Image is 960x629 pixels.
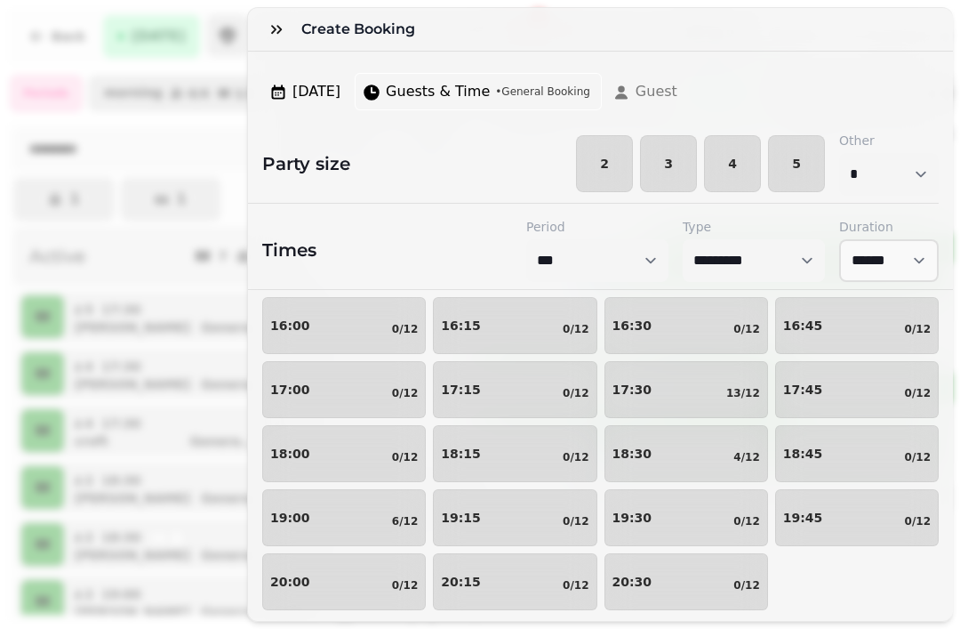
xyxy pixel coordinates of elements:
p: 0/12 [905,322,931,336]
p: 0/12 [563,386,588,400]
span: Guests & Time [386,81,490,102]
button: 19:300/12 [604,489,768,546]
p: 18:30 [612,448,652,460]
button: 16:150/12 [433,297,596,354]
p: 17:45 [783,383,823,396]
button: 18:450/12 [775,425,939,482]
p: 0/12 [905,386,931,400]
p: 0/12 [563,450,588,464]
button: 19:150/12 [433,489,596,546]
p: 0/12 [905,450,931,464]
p: 0/12 [563,578,588,593]
button: 17:150/12 [433,361,596,418]
p: 16:30 [612,319,652,332]
span: Guest [636,81,677,102]
h2: Times [262,238,316,262]
p: 6/12 [392,514,418,528]
button: 2 [576,135,633,192]
p: 0/12 [563,514,588,528]
p: 0/12 [392,322,418,336]
p: 0/12 [733,578,759,593]
p: 17:15 [441,383,481,396]
p: 0/12 [392,450,418,464]
p: 13/12 [726,386,760,400]
p: 0/12 [733,514,759,528]
button: 17:000/12 [262,361,426,418]
p: 18:45 [783,448,823,460]
span: 3 [655,157,682,170]
label: Other [839,132,939,149]
p: 20:15 [441,576,481,588]
p: 19:15 [441,512,481,524]
button: 19:450/12 [775,489,939,546]
span: [DATE] [292,81,340,102]
label: Type [683,218,825,236]
span: 4 [719,157,746,170]
button: 16:000/12 [262,297,426,354]
p: 17:00 [270,383,310,396]
label: Period [526,218,668,236]
p: 18:00 [270,448,310,460]
button: 17:450/12 [775,361,939,418]
button: 3 [640,135,697,192]
button: 16:450/12 [775,297,939,354]
button: 18:000/12 [262,425,426,482]
p: 16:00 [270,319,310,332]
span: 2 [591,157,618,170]
span: 5 [783,157,810,170]
p: 19:45 [783,512,823,524]
button: 18:304/12 [604,425,768,482]
p: 0/12 [392,578,418,593]
p: 19:00 [270,512,310,524]
span: • General Booking [495,85,590,99]
button: 16:300/12 [604,297,768,354]
p: 20:30 [612,576,652,588]
p: 18:15 [441,448,481,460]
button: 20:300/12 [604,553,768,610]
button: 20:150/12 [433,553,596,610]
button: 5 [768,135,825,192]
p: 16:45 [783,319,823,332]
p: 0/12 [563,322,588,336]
p: 4/12 [733,450,759,464]
label: Duration [839,218,939,236]
p: 19:30 [612,512,652,524]
button: 20:000/12 [262,553,426,610]
button: 18:150/12 [433,425,596,482]
p: 16:15 [441,319,481,332]
button: 4 [704,135,761,192]
p: 0/12 [733,322,759,336]
button: 19:006/12 [262,489,426,546]
p: 0/12 [392,386,418,400]
p: 0/12 [905,514,931,528]
h3: Create Booking [301,19,422,40]
p: 20:00 [270,576,310,588]
h2: Party size [248,151,350,176]
p: 17:30 [612,383,652,396]
button: 17:3013/12 [604,361,768,418]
